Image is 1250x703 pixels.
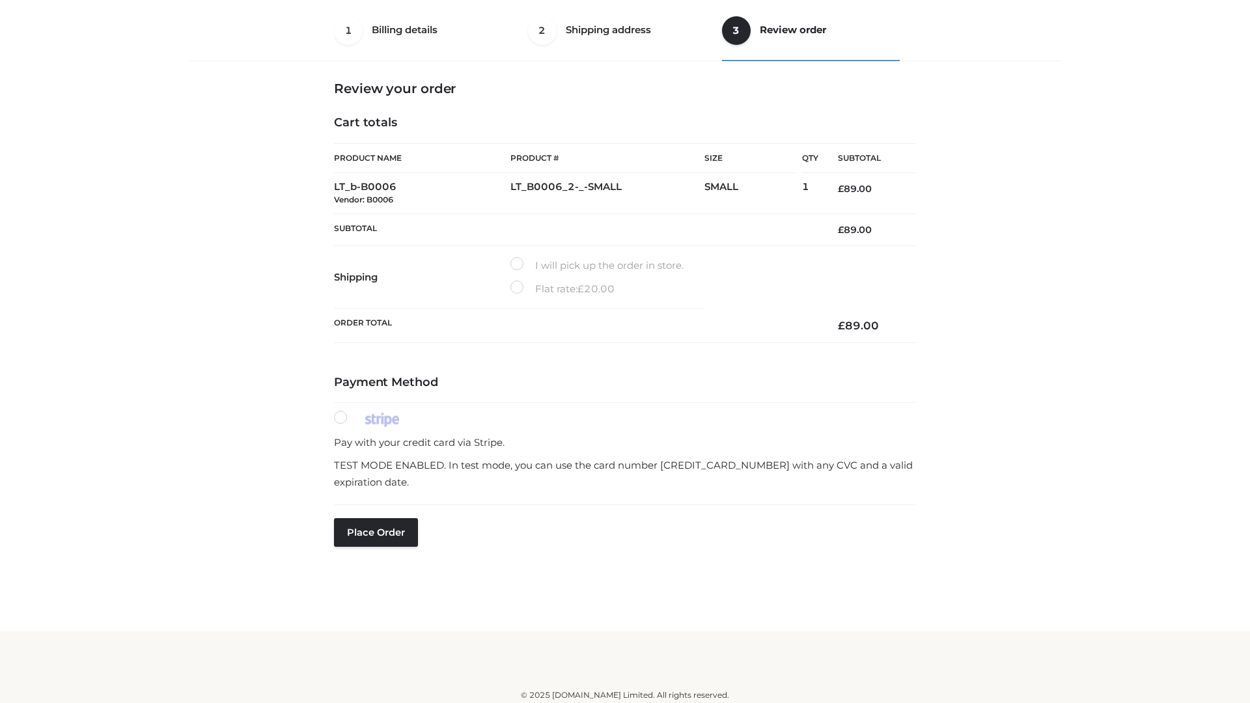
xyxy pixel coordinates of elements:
bdi: 89.00 [838,319,879,332]
th: Product # [510,143,704,173]
small: Vendor: B0006 [334,195,393,204]
bdi: 89.00 [838,183,872,195]
h3: Review your order [334,81,916,96]
h4: Payment Method [334,376,916,390]
th: Subtotal [334,214,818,245]
th: Size [704,144,796,173]
span: £ [577,283,584,295]
span: £ [838,183,844,195]
span: £ [838,319,845,332]
th: Product Name [334,143,510,173]
bdi: 20.00 [577,283,615,295]
label: I will pick up the order in store. [510,257,684,274]
th: Shipping [334,246,510,309]
span: £ [838,224,844,236]
bdi: 89.00 [838,224,872,236]
div: © 2025 [DOMAIN_NAME] Limited. All rights reserved. [193,689,1057,702]
button: Place order [334,518,418,547]
p: Pay with your credit card via Stripe. [334,434,916,451]
th: Order Total [334,309,818,343]
th: Qty [802,143,818,173]
td: 1 [802,173,818,214]
td: SMALL [704,173,802,214]
label: Flat rate: [510,281,615,297]
p: TEST MODE ENABLED. In test mode, you can use the card number [CREDIT_CARD_NUMBER] with any CVC an... [334,457,916,490]
td: LT_b-B0006 [334,173,510,214]
th: Subtotal [818,144,916,173]
td: LT_B0006_2-_-SMALL [510,173,704,214]
h4: Cart totals [334,116,916,130]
